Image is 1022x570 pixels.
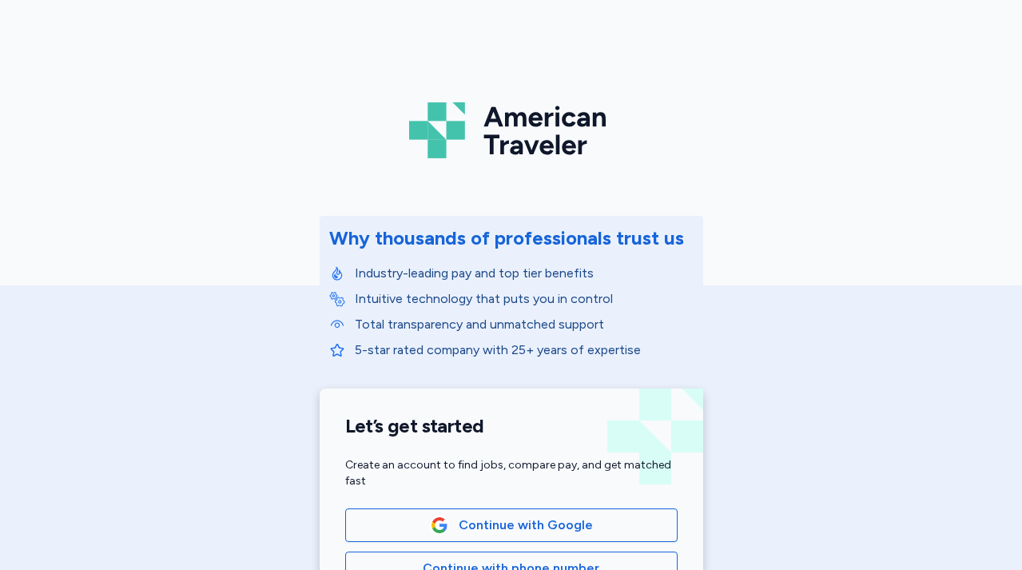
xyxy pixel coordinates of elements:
p: 5-star rated company with 25+ years of expertise [355,341,694,360]
img: Google Logo [431,516,448,534]
img: Logo [409,96,614,165]
span: Continue with Google [459,516,593,535]
h1: Let’s get started [345,414,678,438]
p: Total transparency and unmatched support [355,315,694,334]
p: Industry-leading pay and top tier benefits [355,264,694,283]
div: Create an account to find jobs, compare pay, and get matched fast [345,457,678,489]
button: Google LogoContinue with Google [345,508,678,542]
div: Why thousands of professionals trust us [329,225,684,251]
p: Intuitive technology that puts you in control [355,289,694,309]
